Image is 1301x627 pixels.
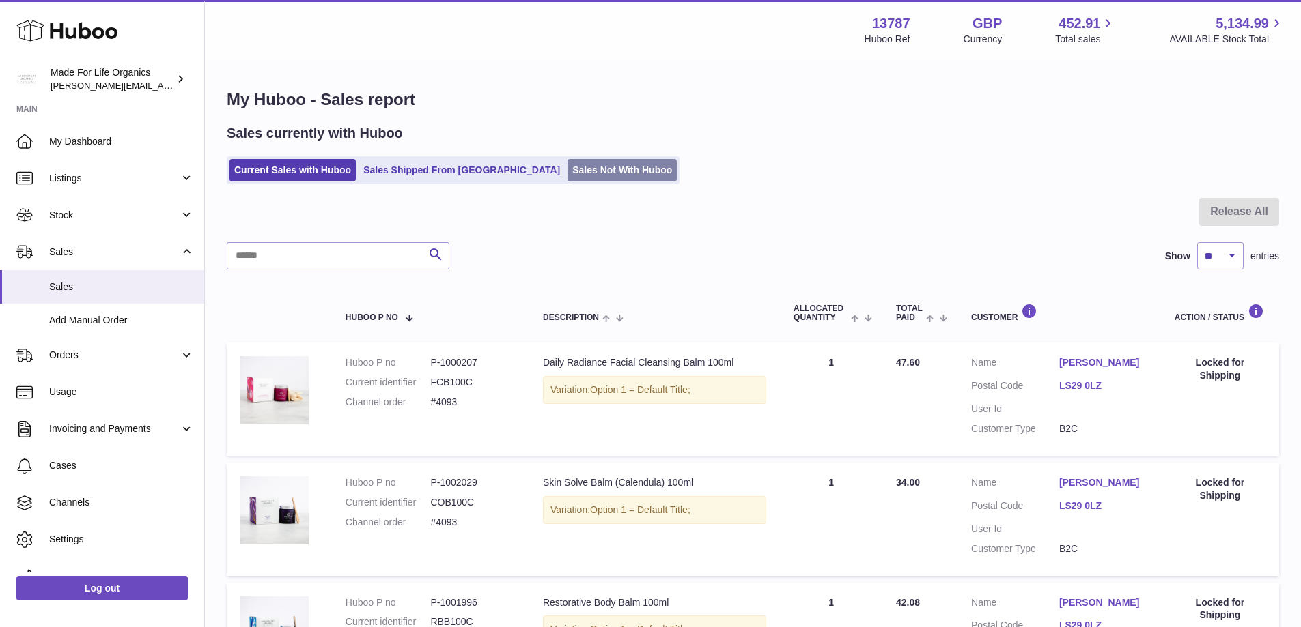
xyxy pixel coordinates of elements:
[896,477,920,488] span: 34.00
[543,596,766,609] div: Restorative Body Balm 100ml
[49,349,180,362] span: Orders
[49,280,194,293] span: Sales
[896,597,920,608] span: 42.08
[430,376,516,389] dd: FCB100C
[346,356,431,369] dt: Huboo P no
[240,476,309,544] img: skin-solve-balm-_calendula_-100ml-cob50-1-v1.jpg
[49,209,180,222] span: Stock
[1059,596,1147,609] a: [PERSON_NAME]
[780,463,882,576] td: 1
[971,542,1059,555] dt: Customer Type
[1165,250,1190,263] label: Show
[971,403,1059,415] dt: User Id
[1055,14,1116,46] a: 452.91 Total sales
[346,476,431,489] dt: Huboo P no
[346,376,431,389] dt: Current identifier
[49,496,194,509] span: Channels
[896,357,920,368] span: 47.60
[49,172,180,185] span: Listings
[964,33,1003,46] div: Currency
[430,476,516,489] dd: P-1002029
[872,14,910,33] strong: 13787
[1175,304,1265,322] div: Action / Status
[49,246,180,259] span: Sales
[49,570,194,583] span: Returns
[1059,14,1100,33] span: 452.91
[1055,33,1116,46] span: Total sales
[971,422,1059,435] dt: Customer Type
[227,89,1279,111] h1: My Huboo - Sales report
[1059,476,1147,489] a: [PERSON_NAME]
[49,459,194,472] span: Cases
[49,314,194,327] span: Add Manual Order
[780,342,882,456] td: 1
[1175,476,1265,502] div: Locked for Shipping
[346,313,398,322] span: Huboo P no
[49,422,180,435] span: Invoicing and Payments
[590,384,690,395] span: Option 1 = Default Title;
[430,516,516,529] dd: #4093
[971,596,1059,613] dt: Name
[1175,596,1265,622] div: Locked for Shipping
[430,496,516,509] dd: COB100C
[1059,499,1147,512] a: LS29 0LZ
[346,396,431,409] dt: Channel order
[430,596,516,609] dd: P-1001996
[49,385,194,398] span: Usage
[227,124,403,143] h2: Sales currently with Huboo
[543,356,766,369] div: Daily Radiance Facial Cleansing Balm 100ml
[430,356,516,369] dd: P-1000207
[1250,250,1279,263] span: entries
[1059,356,1147,369] a: [PERSON_NAME]
[346,496,431,509] dt: Current identifier
[16,576,188,600] a: Log out
[229,159,356,181] a: Current Sales with Huboo
[49,533,194,546] span: Settings
[971,356,1059,373] dt: Name
[543,496,766,524] div: Variation:
[346,596,431,609] dt: Huboo P no
[794,304,848,322] span: ALLOCATED Quantity
[16,69,37,89] img: geoff.winwood@madeforlifeorganics.com
[51,80,347,91] span: [PERSON_NAME][EMAIL_ADDRESS][PERSON_NAME][DOMAIN_NAME]
[1059,379,1147,392] a: LS29 0LZ
[359,159,565,181] a: Sales Shipped From [GEOGRAPHIC_DATA]
[240,356,309,424] img: daily-radiance-facial-cleansing-balm-100ml-fcb100c-1_995858cb-a846-4b22-a335-6d27998d1aea.jpg
[865,33,910,46] div: Huboo Ref
[543,376,766,404] div: Variation:
[971,379,1059,396] dt: Postal Code
[971,476,1059,493] dt: Name
[543,476,766,489] div: Skin Solve Balm (Calendula) 100ml
[568,159,677,181] a: Sales Not With Huboo
[1169,14,1285,46] a: 5,134.99 AVAILABLE Stock Total
[51,66,173,92] div: Made For Life Organics
[49,135,194,148] span: My Dashboard
[1169,33,1285,46] span: AVAILABLE Stock Total
[971,499,1059,516] dt: Postal Code
[590,504,690,515] span: Option 1 = Default Title;
[1216,14,1269,33] span: 5,134.99
[896,304,923,322] span: Total paid
[1175,356,1265,382] div: Locked for Shipping
[971,304,1147,322] div: Customer
[1059,542,1147,555] dd: B2C
[973,14,1002,33] strong: GBP
[543,313,599,322] span: Description
[430,396,516,409] dd: #4093
[346,516,431,529] dt: Channel order
[1059,422,1147,435] dd: B2C
[971,523,1059,536] dt: User Id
